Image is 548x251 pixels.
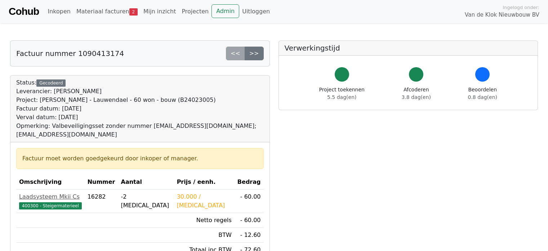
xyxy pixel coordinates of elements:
[468,86,497,101] div: Beoordelen
[319,86,365,101] div: Project toekennen
[118,175,174,190] th: Aantal
[19,192,82,201] div: Laadsysteem Mkii Cs
[174,213,235,228] td: Netto regels
[16,96,264,104] div: Project: [PERSON_NAME] - Lauwendael - 60 won - bouw (B24023005)
[285,44,532,52] h5: Verwerkingstijd
[179,4,211,19] a: Projecten
[45,4,73,19] a: Inkopen
[211,4,239,18] a: Admin
[503,4,539,11] span: Ingelogd onder:
[174,175,235,190] th: Prijs / eenh.
[177,192,232,210] div: 30.000 / [MEDICAL_DATA]
[85,190,118,213] td: 16282
[235,175,264,190] th: Bedrag
[16,122,264,139] div: Opmerking: Valbeveiligingsset zonder nummer [EMAIL_ADDRESS][DOMAIN_NAME]; [EMAIL_ADDRESS][DOMAIN_...
[468,94,497,100] span: 0.8 dag(en)
[16,175,85,190] th: Omschrijving
[36,79,66,87] div: Gecodeerd
[245,47,264,60] a: >>
[465,11,539,19] span: Van de Klok Nieuwbouw BV
[16,49,124,58] h5: Factuur nummer 1090413174
[402,94,431,100] span: 3.8 dag(en)
[16,104,264,113] div: Factuur datum: [DATE]
[19,192,82,210] a: Laadsysteem Mkii Cs400300 - Steigermaterieel
[239,4,273,19] a: Uitloggen
[22,154,258,163] div: Factuur moet worden goedgekeurd door inkoper of manager.
[19,202,82,209] span: 400300 - Steigermaterieel
[121,192,171,210] div: -2 [MEDICAL_DATA]
[16,78,264,139] div: Status:
[235,190,264,213] td: - 60.00
[235,213,264,228] td: - 60.00
[9,3,39,20] a: Cohub
[402,86,431,101] div: Afcoderen
[327,94,356,100] span: 5.5 dag(en)
[141,4,179,19] a: Mijn inzicht
[73,4,141,19] a: Materiaal facturen2
[85,175,118,190] th: Nummer
[174,228,235,243] td: BTW
[129,8,138,16] span: 2
[16,113,264,122] div: Verval datum: [DATE]
[16,87,264,96] div: Leverancier: [PERSON_NAME]
[235,228,264,243] td: - 12.60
